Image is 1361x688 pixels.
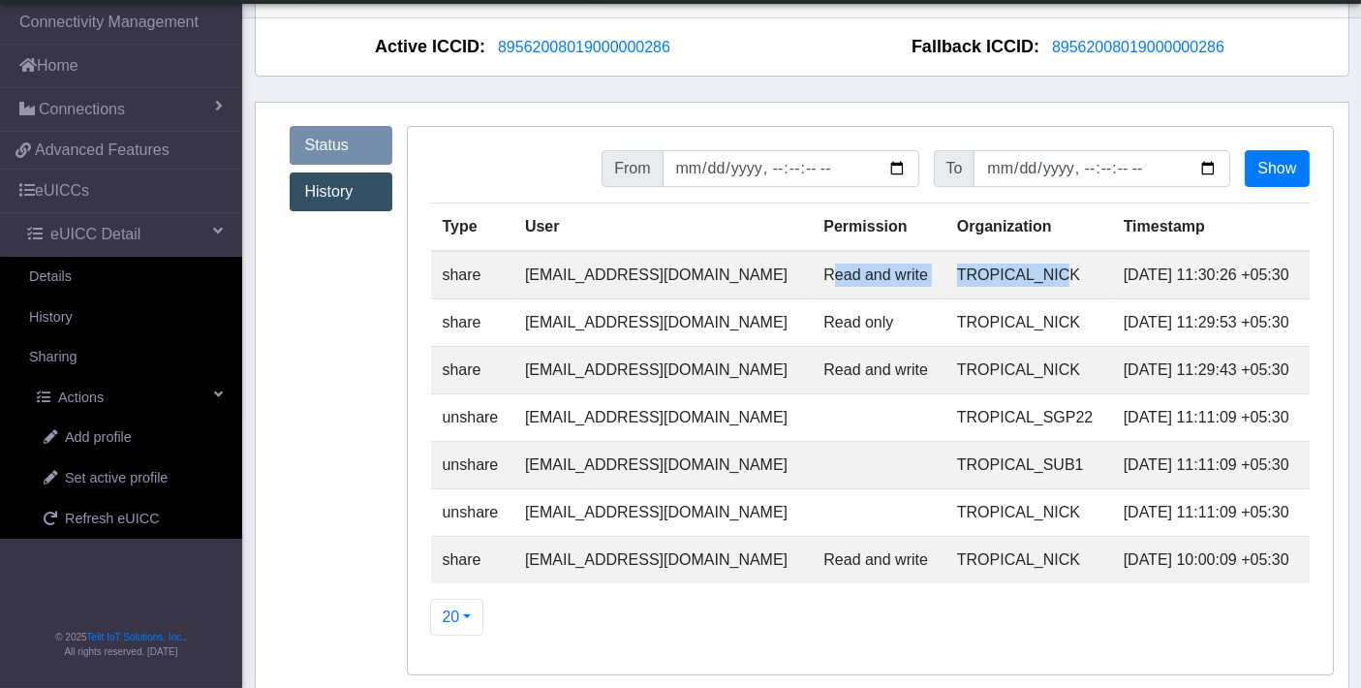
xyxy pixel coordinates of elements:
[945,537,1112,584] td: TROPICAL_NICK
[912,34,1039,60] span: Fallback ICCID:
[431,537,513,584] td: share
[945,394,1112,442] td: TROPICAL_SGP22
[58,388,104,409] span: Actions
[812,251,945,299] td: Read and write
[1245,150,1309,187] button: Show
[1112,394,1310,442] td: [DATE] 11:11:09 +05:30
[945,299,1112,347] td: TROPICAL_NICK
[8,213,242,256] a: eUICC Detail
[375,34,485,60] span: Active ICCID:
[1052,39,1224,55] span: 89562008019000000286
[812,203,945,252] th: Permission
[8,378,242,419] a: Actions
[1112,537,1310,584] td: [DATE] 10:00:09 +05:30
[513,347,812,394] td: [EMAIL_ADDRESS][DOMAIN_NAME]
[1112,347,1310,394] td: [DATE] 11:29:43 +05:30
[602,150,663,187] span: From
[50,223,140,246] span: eUICC Detail
[498,39,670,55] span: 89562008019000000286
[812,537,945,584] td: Read and write
[812,347,945,394] td: Read and write
[65,468,168,489] span: Set active profile
[513,251,812,299] td: [EMAIL_ADDRESS][DOMAIN_NAME]
[812,299,945,347] td: Read only
[1112,299,1310,347] td: [DATE] 11:29:53 +05:30
[1112,203,1310,252] th: Timestamp
[945,251,1112,299] td: TROPICAL_NICK
[1112,251,1310,299] td: [DATE] 11:30:26 +05:30
[431,394,513,442] td: unshare
[945,347,1112,394] td: TROPICAL_NICK
[430,599,484,636] button: 20
[945,489,1112,537] td: TROPICAL_NICK
[290,172,392,211] a: History
[15,458,242,499] a: Set active profile
[513,394,812,442] td: [EMAIL_ADDRESS][DOMAIN_NAME]
[39,98,125,121] span: Connections
[513,489,812,537] td: [EMAIL_ADDRESS][DOMAIN_NAME]
[1112,489,1310,537] td: [DATE] 11:11:09 +05:30
[945,442,1112,489] td: TROPICAL_SUB1
[513,442,812,489] td: [EMAIL_ADDRESS][DOMAIN_NAME]
[431,489,513,537] td: unshare
[431,347,513,394] td: share
[1112,442,1310,489] td: [DATE] 11:11:09 +05:30
[934,150,975,187] span: To
[1039,35,1237,60] button: 89562008019000000286
[431,299,513,347] td: share
[15,418,242,458] a: Add profile
[513,203,812,252] th: User
[87,632,184,642] a: Telit IoT Solutions, Inc.
[431,251,513,299] td: share
[431,203,513,252] th: Type
[35,139,170,162] span: Advanced Features
[65,509,160,530] span: Refresh eUICC
[513,299,812,347] td: [EMAIL_ADDRESS][DOMAIN_NAME]
[485,35,683,60] button: 89562008019000000286
[945,203,1112,252] th: Organization
[65,427,132,449] span: Add profile
[431,442,513,489] td: unshare
[15,499,242,540] a: Refresh eUICC
[290,126,392,165] a: Status
[513,537,812,584] td: [EMAIL_ADDRESS][DOMAIN_NAME]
